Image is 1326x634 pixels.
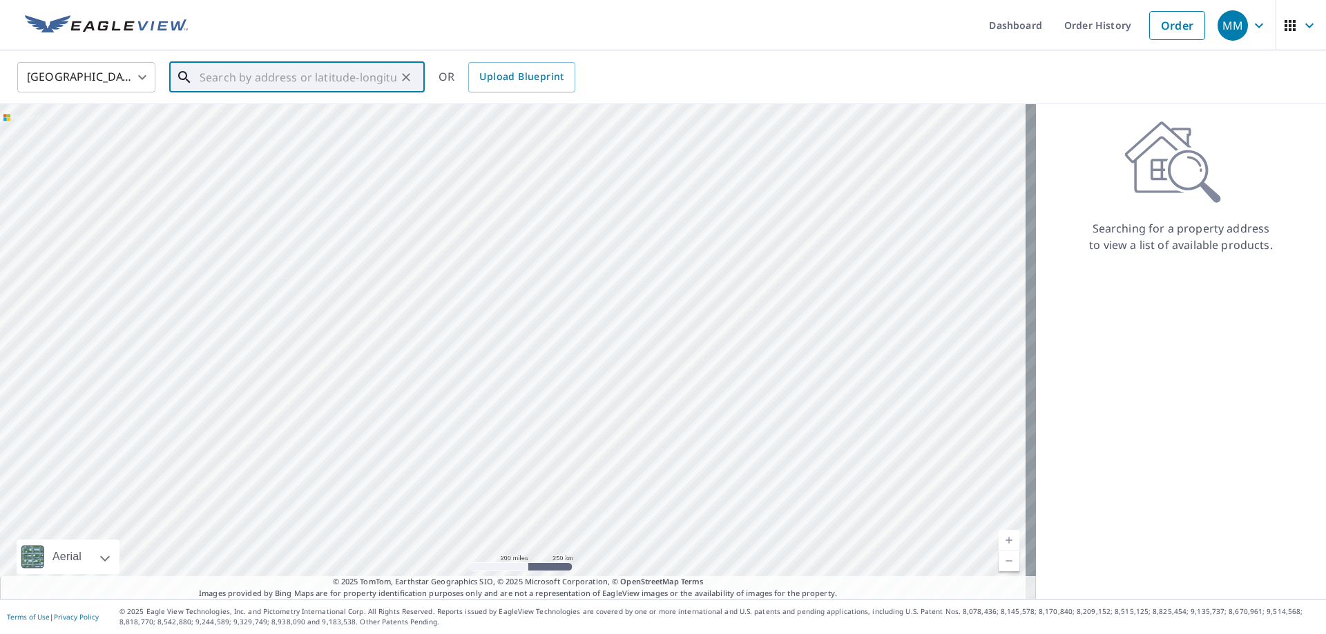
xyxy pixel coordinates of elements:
[17,58,155,97] div: [GEOGRAPHIC_DATA]
[17,539,119,574] div: Aerial
[468,62,575,92] a: Upload Blueprint
[119,606,1319,627] p: © 2025 Eagle View Technologies, Inc. and Pictometry International Corp. All Rights Reserved. Repo...
[48,539,86,574] div: Aerial
[999,551,1019,571] a: Current Level 5, Zoom Out
[681,576,704,586] a: Terms
[7,613,99,621] p: |
[396,68,416,87] button: Clear
[7,612,50,622] a: Terms of Use
[200,58,396,97] input: Search by address or latitude-longitude
[620,576,678,586] a: OpenStreetMap
[1149,11,1205,40] a: Order
[1088,220,1274,253] p: Searching for a property address to view a list of available products.
[54,612,99,622] a: Privacy Policy
[1218,10,1248,41] div: MM
[479,68,564,86] span: Upload Blueprint
[439,62,575,92] div: OR
[999,530,1019,551] a: Current Level 5, Zoom In
[333,576,704,588] span: © 2025 TomTom, Earthstar Geographics SIO, © 2025 Microsoft Corporation, ©
[25,15,188,36] img: EV Logo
